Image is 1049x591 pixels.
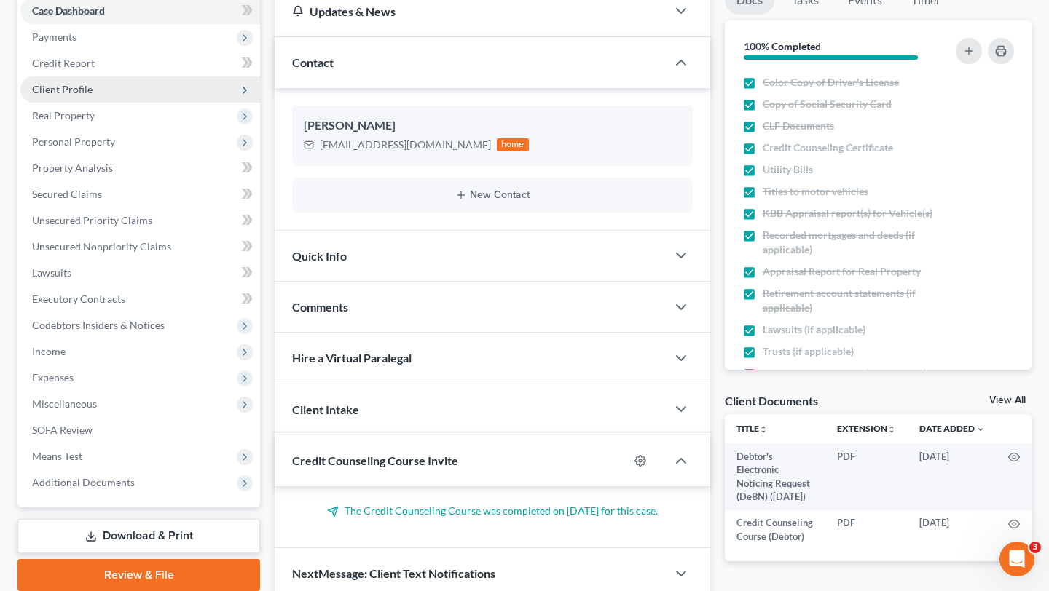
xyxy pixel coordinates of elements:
strong: 100% Completed [744,40,821,52]
span: Case Dashboard [32,4,105,17]
div: [EMAIL_ADDRESS][DOMAIN_NAME] [320,138,491,152]
span: Trusts (if applicable) [763,344,854,359]
span: NextMessage: Client Text Notifications [292,566,495,580]
a: Unsecured Priority Claims [20,207,260,234]
div: Client Documents [725,393,818,408]
div: [PERSON_NAME] [304,117,681,135]
a: Secured Claims [20,181,260,207]
span: Means Test [32,450,82,462]
span: Contact [292,55,334,69]
span: Credit Counseling Course Invite [292,453,458,467]
span: Recorded mortgages and deeds (if applicable) [763,228,943,257]
span: Client Profile [32,83,93,95]
a: Credit Report [20,50,260,76]
a: View All [989,395,1026,405]
span: Secured Claims [32,188,102,200]
a: Extensionunfold_more [837,423,896,434]
i: unfold_more [887,425,896,434]
span: Appraisal Report for Real Property [763,264,921,279]
span: Copy of Social Security Card [763,97,892,111]
span: Quick Info [292,249,347,263]
span: Utility Bills [763,162,813,177]
span: Color Copy of Driver's License [763,75,899,90]
span: Executory Contracts [32,293,125,305]
div: Updates & News [292,4,649,19]
span: Unsecured Priority Claims [32,214,152,226]
td: Credit Counseling Course (Debtor) [725,510,825,550]
span: Codebtors Insiders & Notices [32,319,165,331]
i: unfold_more [759,425,768,434]
span: Hire a Virtual Paralegal [292,351,412,365]
a: Date Added expand_more [919,423,985,434]
span: Lawsuits (if applicable) [763,322,865,337]
a: Titleunfold_more [736,423,768,434]
a: Download & Print [17,519,260,553]
a: Executory Contracts [20,286,260,312]
a: SOFA Review [20,417,260,443]
span: Income [32,345,66,357]
span: Miscellaneous [32,397,97,410]
td: PDF [825,443,908,510]
button: New Contact [304,189,681,201]
span: Titles to motor vehicles [763,184,868,199]
span: KBB Appraisal report(s) for Vehicle(s) [763,206,932,221]
p: The Credit Counseling Course was completed on [DATE] for this case. [292,504,693,518]
span: Client Intake [292,402,359,416]
span: SOFA Review [32,424,93,436]
span: Real Property [32,109,95,122]
span: Personal Property [32,135,115,148]
a: Property Analysis [20,155,260,181]
div: home [497,138,529,151]
span: Unsecured Nonpriority Claims [32,240,171,253]
span: Comments [292,300,348,314]
a: Unsecured Nonpriority Claims [20,234,260,260]
span: Credit Report [32,57,95,69]
td: PDF [825,510,908,550]
span: Expenses [32,371,74,384]
span: CLF Documents [763,119,834,133]
span: Additional Documents [32,476,135,488]
td: [DATE] [908,510,997,550]
span: Property Analysis [32,162,113,174]
iframe: Intercom live chat [999,542,1034,576]
i: expand_more [976,425,985,434]
td: [DATE] [908,443,997,510]
a: Lawsuits [20,260,260,286]
span: Life insurance policies (if applicable) [763,366,927,381]
span: 3 [1029,542,1041,553]
span: Lawsuits [32,266,71,279]
span: Retirement account statements (if applicable) [763,286,943,315]
span: Credit Counseling Certificate [763,140,893,155]
span: Payments [32,31,76,43]
td: Debtor's Electronic Noticing Request (DeBN) ([DATE]) [725,443,825,510]
a: Review & File [17,559,260,591]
